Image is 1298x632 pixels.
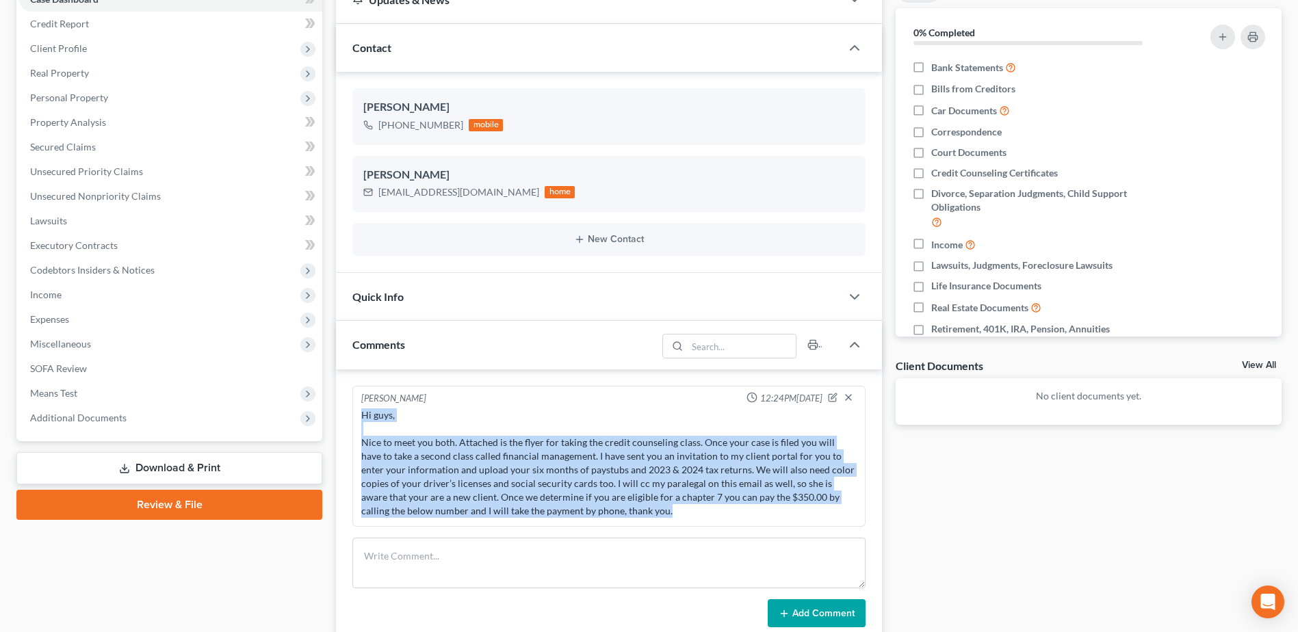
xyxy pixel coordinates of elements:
[363,167,855,183] div: [PERSON_NAME]
[30,412,127,423] span: Additional Documents
[931,166,1058,180] span: Credit Counseling Certificates
[16,490,322,520] a: Review & File
[352,338,405,351] span: Comments
[30,141,96,153] span: Secured Claims
[19,159,322,184] a: Unsecured Priority Claims
[30,190,161,202] span: Unsecured Nonpriority Claims
[361,392,426,406] div: [PERSON_NAME]
[931,82,1015,96] span: Bills from Creditors
[30,18,89,29] span: Credit Report
[19,233,322,258] a: Executory Contracts
[760,392,822,405] span: 12:24PM[DATE]
[30,313,69,325] span: Expenses
[931,301,1028,315] span: Real Estate Documents
[931,104,997,118] span: Car Documents
[19,356,322,381] a: SOFA Review
[30,42,87,54] span: Client Profile
[768,599,866,628] button: Add Comment
[1251,585,1284,618] div: Open Intercom Messenger
[30,67,89,79] span: Real Property
[1242,360,1276,370] a: View All
[19,135,322,159] a: Secured Claims
[378,118,463,132] div: [PHONE_NUMBER]
[931,279,1041,293] span: Life Insurance Documents
[363,99,855,116] div: [PERSON_NAME]
[30,116,106,128] span: Property Analysis
[931,125,1002,139] span: Correspondence
[30,166,143,177] span: Unsecured Priority Claims
[931,61,1003,75] span: Bank Statements
[19,209,322,233] a: Lawsuits
[931,146,1007,159] span: Court Documents
[469,119,503,131] div: mobile
[363,234,855,245] button: New Contact
[30,239,118,251] span: Executory Contracts
[931,187,1173,214] span: Divorce, Separation Judgments, Child Support Obligations
[30,387,77,399] span: Means Test
[545,186,575,198] div: home
[352,41,391,54] span: Contact
[30,338,91,350] span: Miscellaneous
[30,363,87,374] span: SOFA Review
[913,27,975,38] strong: 0% Completed
[931,322,1110,336] span: Retirement, 401K, IRA, Pension, Annuities
[896,358,983,373] div: Client Documents
[352,290,404,303] span: Quick Info
[361,408,857,518] div: Hi guys, Nice to meet you both. Attached is the flyer for taking the credit counseling class. Onc...
[931,259,1113,272] span: Lawsuits, Judgments, Foreclosure Lawsuits
[931,238,963,252] span: Income
[30,264,155,276] span: Codebtors Insiders & Notices
[30,215,67,226] span: Lawsuits
[687,334,796,358] input: Search...
[378,185,539,199] div: [EMAIL_ADDRESS][DOMAIN_NAME]
[19,110,322,135] a: Property Analysis
[907,389,1271,403] p: No client documents yet.
[19,12,322,36] a: Credit Report
[16,452,322,484] a: Download & Print
[30,289,62,300] span: Income
[19,184,322,209] a: Unsecured Nonpriority Claims
[30,92,108,103] span: Personal Property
